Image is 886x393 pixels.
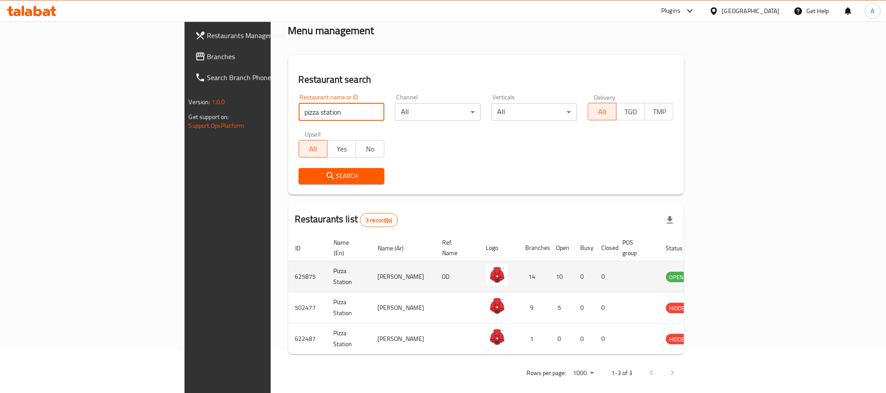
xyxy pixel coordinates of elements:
p: 1-3 of 3 [611,368,632,379]
button: All [588,103,617,120]
div: Rows per page: [569,367,597,380]
span: Get support on: [189,111,229,123]
img: Pizza Station [486,295,508,317]
a: Branches [188,46,332,67]
span: OPEN [666,272,687,282]
span: HIDDEN [666,334,692,344]
input: Search for restaurant name or ID.. [299,103,384,121]
span: All [592,105,613,118]
span: No [359,143,381,155]
span: POS group [623,237,649,258]
span: Search [306,171,377,182]
td: 0 [595,323,616,354]
a: Support.OpsPlatform [189,120,244,131]
table: enhanced table [288,235,735,354]
td: 0 [574,261,595,292]
td: [PERSON_NAME] [371,323,435,354]
span: TMP [649,105,670,118]
td: 5 [549,292,574,323]
th: Branches [519,235,549,261]
span: All [303,143,324,155]
td: 0 [574,323,595,354]
td: 0 [595,292,616,323]
span: Name (Ar) [378,243,415,253]
span: Ref. Name [442,237,469,258]
div: [GEOGRAPHIC_DATA] [722,6,780,16]
td: 14 [519,261,549,292]
th: Closed [595,235,616,261]
button: TMP [645,103,673,120]
span: Restaurants Management [207,30,325,41]
td: [PERSON_NAME] [371,292,435,323]
div: All [395,103,481,121]
td: 0 [595,261,616,292]
span: Status [666,243,694,253]
th: Open [549,235,574,261]
div: Plugins [661,6,680,16]
td: Pizza Station [327,323,371,354]
span: Search Branch Phone [207,72,325,83]
span: 1.0.0 [212,96,225,108]
td: [PERSON_NAME] [371,261,435,292]
h2: Restaurant search [299,73,674,86]
label: Delivery [594,94,616,100]
td: Pizza Station [327,292,371,323]
div: Total records count [360,213,398,227]
a: Restaurants Management [188,25,332,46]
th: Busy [574,235,595,261]
span: TGO [620,105,642,118]
span: HIDDEN [666,303,692,313]
td: 0 [574,292,595,323]
td: 0 [549,323,574,354]
h2: Restaurants list [295,213,398,227]
button: TGO [616,103,645,120]
div: All [492,103,577,121]
span: Branches [207,51,325,62]
h2: Menu management [288,24,374,38]
td: 1 [519,323,549,354]
img: Pizza Station [486,326,508,348]
button: Search [299,168,384,184]
img: Pizza Station [486,264,508,286]
td: OD [435,261,479,292]
p: Rows per page: [527,368,566,379]
span: A [871,6,875,16]
span: Version: [189,96,210,108]
a: Search Branch Phone [188,67,332,88]
span: Yes [331,143,352,155]
label: Upsell [305,131,321,137]
button: No [356,140,384,158]
button: Yes [327,140,356,158]
div: Export file [659,210,680,231]
th: Logo [479,235,519,261]
td: 9 [519,292,549,323]
button: All [299,140,328,158]
td: 10 [549,261,574,292]
td: Pizza Station [327,261,371,292]
span: 3 record(s) [360,216,398,225]
span: ID [295,243,312,253]
span: Name (En) [334,237,360,258]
